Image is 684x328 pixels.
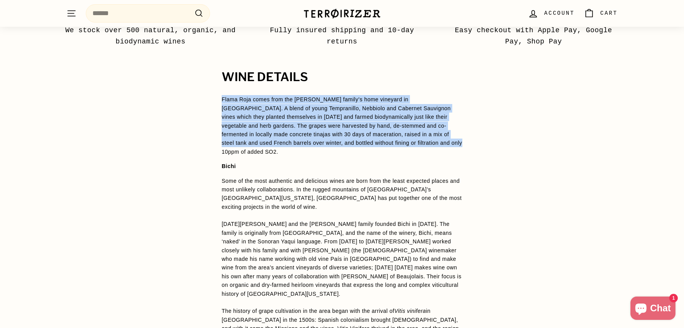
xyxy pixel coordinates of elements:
[579,2,622,25] a: Cart
[222,178,462,210] span: Some of the most authentic and delicious wines are born from the least expected places and most u...
[446,25,621,47] p: Easy checkout with Apple Pay, Google Pay, Shop Pay
[222,308,394,314] span: The history of grape cultivation in the area began with the arrival of
[222,71,462,84] h2: WINE DETAILS
[544,9,575,17] span: Account
[63,25,238,47] p: We stock over 500 natural, organic, and biodynamic wines
[394,308,426,314] em: Vitis vinifera
[523,2,579,25] a: Account
[222,95,462,156] p: Flama Roja comes from the [PERSON_NAME] family’s home vineyard in [GEOGRAPHIC_DATA]. A blend of y...
[628,297,678,322] inbox-online-store-chat: Shopify online store chat
[222,221,462,297] span: [DATE][PERSON_NAME] and the [PERSON_NAME] family founded Bichi in [DATE]. The family is originall...
[600,9,618,17] span: Cart
[255,25,429,47] p: Fully insured shipping and 10-day returns
[222,163,236,169] strong: Bichi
